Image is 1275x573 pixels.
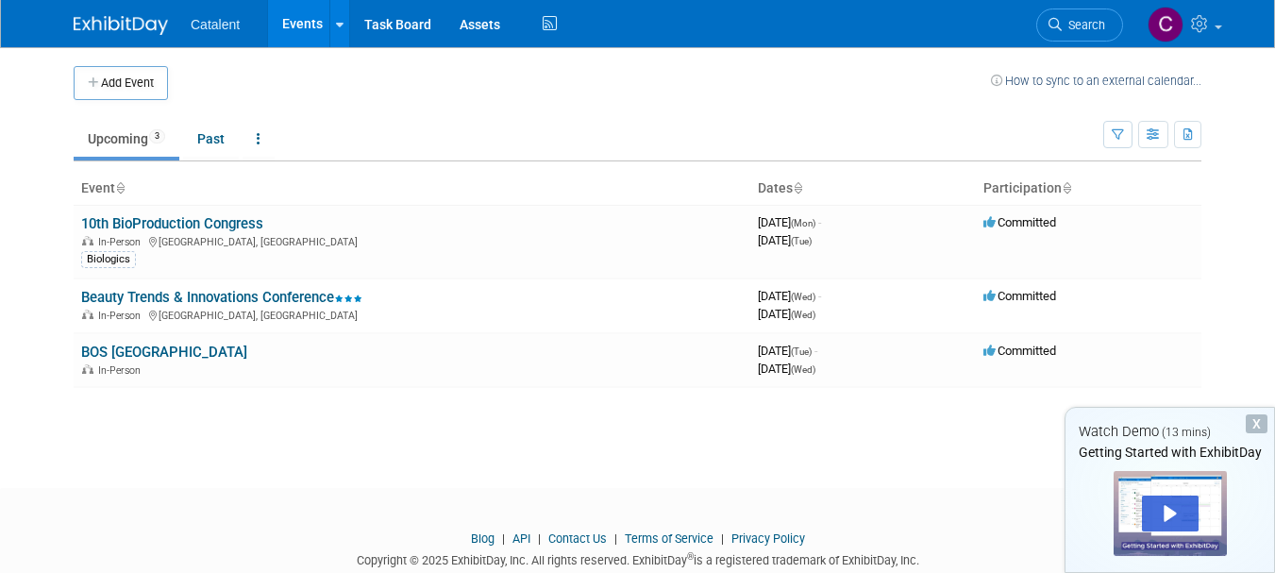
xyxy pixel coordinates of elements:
span: Committed [983,289,1056,303]
span: [DATE] [758,344,817,358]
a: 10th BioProduction Congress [81,215,263,232]
span: - [818,215,821,229]
span: [DATE] [758,307,815,321]
th: Event [74,173,750,205]
span: Catalent [191,17,240,32]
sup: ® [687,551,694,562]
a: Past [183,121,239,157]
a: Sort by Event Name [115,180,125,195]
span: | [716,531,729,546]
a: API [512,531,530,546]
span: | [610,531,622,546]
div: [GEOGRAPHIC_DATA], [GEOGRAPHIC_DATA] [81,307,743,322]
span: In-Person [98,364,146,377]
a: Blog [471,531,495,546]
span: Committed [983,215,1056,229]
span: Committed [983,344,1056,358]
div: Watch Demo [1065,422,1274,442]
a: Sort by Participation Type [1062,180,1071,195]
span: 3 [149,129,165,143]
img: ExhibitDay [74,16,168,35]
span: | [533,531,545,546]
span: | [497,531,510,546]
a: Upcoming3 [74,121,179,157]
span: [DATE] [758,215,821,229]
span: - [814,344,817,358]
span: (Tue) [791,346,812,357]
a: Terms of Service [625,531,713,546]
img: In-Person Event [82,364,93,374]
button: Add Event [74,66,168,100]
th: Dates [750,173,976,205]
a: BOS [GEOGRAPHIC_DATA] [81,344,247,361]
span: (Wed) [791,310,815,320]
div: Getting Started with ExhibitDay [1065,443,1274,462]
th: Participation [976,173,1201,205]
span: - [818,289,821,303]
a: Beauty Trends & Innovations Conference [81,289,362,306]
span: (Wed) [791,364,815,375]
span: In-Person [98,236,146,248]
img: In-Person Event [82,310,93,319]
div: Biologics [81,251,136,268]
span: In-Person [98,310,146,322]
span: (Tue) [791,236,812,246]
a: How to sync to an external calendar... [991,74,1201,88]
span: [DATE] [758,362,815,376]
a: Sort by Start Date [793,180,802,195]
div: Play [1142,496,1199,531]
span: Search [1062,18,1105,32]
div: [GEOGRAPHIC_DATA], [GEOGRAPHIC_DATA] [81,233,743,248]
img: In-Person Event [82,236,93,245]
span: (Wed) [791,292,815,302]
span: [DATE] [758,289,821,303]
a: Contact Us [548,531,607,546]
div: Dismiss [1246,414,1267,433]
a: Privacy Policy [731,531,805,546]
span: [DATE] [758,233,812,247]
a: Search [1036,8,1123,42]
span: (13 mins) [1162,426,1211,439]
img: Christina Szendi [1148,7,1183,42]
span: (Mon) [791,218,815,228]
